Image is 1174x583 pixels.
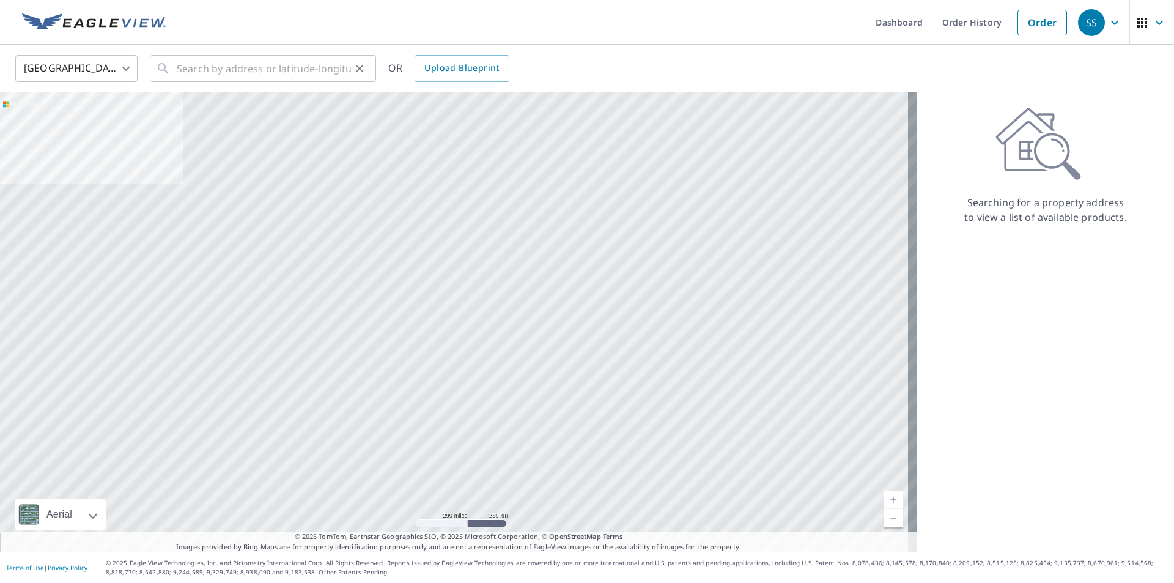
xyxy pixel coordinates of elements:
div: Aerial [43,499,76,530]
div: OR [388,55,509,82]
p: | [6,564,87,571]
a: Current Level 5, Zoom Out [884,509,903,527]
a: Current Level 5, Zoom In [884,491,903,509]
a: Upload Blueprint [415,55,509,82]
a: OpenStreetMap [549,532,600,541]
p: Searching for a property address to view a list of available products. [964,195,1128,225]
img: EV Logo [22,13,166,32]
input: Search by address or latitude-longitude [177,51,351,86]
div: SS [1078,9,1105,36]
p: © 2025 Eagle View Technologies, Inc. and Pictometry International Corp. All Rights Reserved. Repo... [106,559,1168,577]
a: Privacy Policy [48,563,87,572]
div: Aerial [15,499,106,530]
a: Order [1017,10,1067,35]
button: Clear [351,60,368,77]
a: Terms [603,532,623,541]
div: [GEOGRAPHIC_DATA] [15,51,138,86]
span: Upload Blueprint [424,61,499,76]
span: © 2025 TomTom, Earthstar Geographics SIO, © 2025 Microsoft Corporation, © [295,532,623,542]
a: Terms of Use [6,563,44,572]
